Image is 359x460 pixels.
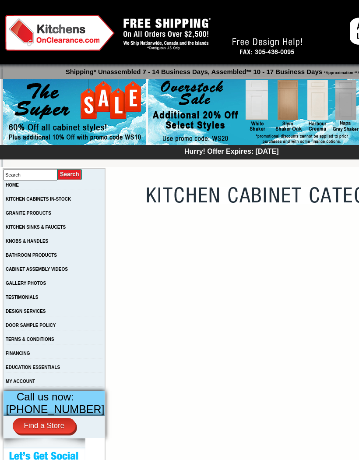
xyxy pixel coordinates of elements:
a: KITCHEN SINKS & FAUCETS [6,225,66,230]
input: Submit [57,169,82,180]
a: BATHROOM PRODUCTS [6,253,57,258]
a: DESIGN SERVICES [6,309,46,314]
a: HOME [6,183,19,188]
a: Find a Store [13,418,76,434]
a: KITCHEN CABINETS IN-STOCK [6,197,71,202]
a: [PHONE_NUMBER] [6,403,105,415]
a: GRANITE PRODUCTS [6,211,51,216]
a: FINANCING [6,351,30,356]
a: CABINET ASSEMBLY VIDEOS [6,267,68,272]
a: GALLERY PHOTOS [6,281,46,286]
a: EDUCATION ESSENTIALS [6,365,60,370]
a: TESTIMONIALS [6,295,38,300]
img: Kitchens on Clearance Logo [5,15,115,51]
a: MY ACCOUNT [6,379,35,384]
a: DOOR SAMPLE POLICY [6,323,56,328]
span: Call us now: [17,391,74,403]
a: KNOBS & HANDLES [6,239,48,244]
a: [PHONE_NUMBER] [225,24,330,37]
a: TERMS & CONDITIONS [6,337,54,342]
